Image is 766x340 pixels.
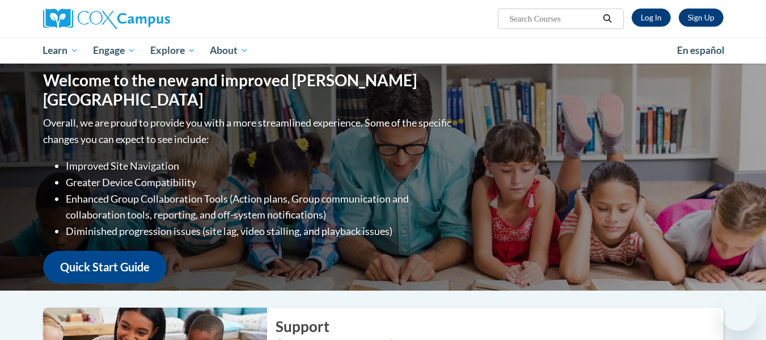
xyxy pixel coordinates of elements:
[43,9,170,29] img: Cox Campus
[43,115,454,148] p: Overall, we are proud to provide you with a more streamlined experience. Some of the specific cha...
[86,37,143,64] a: Engage
[66,158,454,174] li: Improved Site Navigation
[26,37,740,64] div: Main menu
[202,37,256,64] a: About
[632,9,671,27] a: Log In
[43,71,454,109] h1: Welcome to the new and improved [PERSON_NAME][GEOGRAPHIC_DATA]
[508,12,599,26] input: Search Courses
[150,44,196,57] span: Explore
[43,44,78,57] span: Learn
[677,44,725,56] span: En español
[143,37,203,64] a: Explore
[670,39,732,62] a: En español
[66,174,454,191] li: Greater Device Compatibility
[210,44,248,57] span: About
[36,37,86,64] a: Learn
[93,44,136,57] span: Engage
[276,316,723,337] h2: Support
[679,9,723,27] a: Register
[599,12,616,26] button: Search
[43,9,259,29] a: Cox Campus
[66,191,454,224] li: Enhanced Group Collaboration Tools (Action plans, Group communication and collaboration tools, re...
[721,295,757,331] iframe: Button to launch messaging window
[43,251,167,283] a: Quick Start Guide
[66,223,454,240] li: Diminished progression issues (site lag, video stalling, and playback issues)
